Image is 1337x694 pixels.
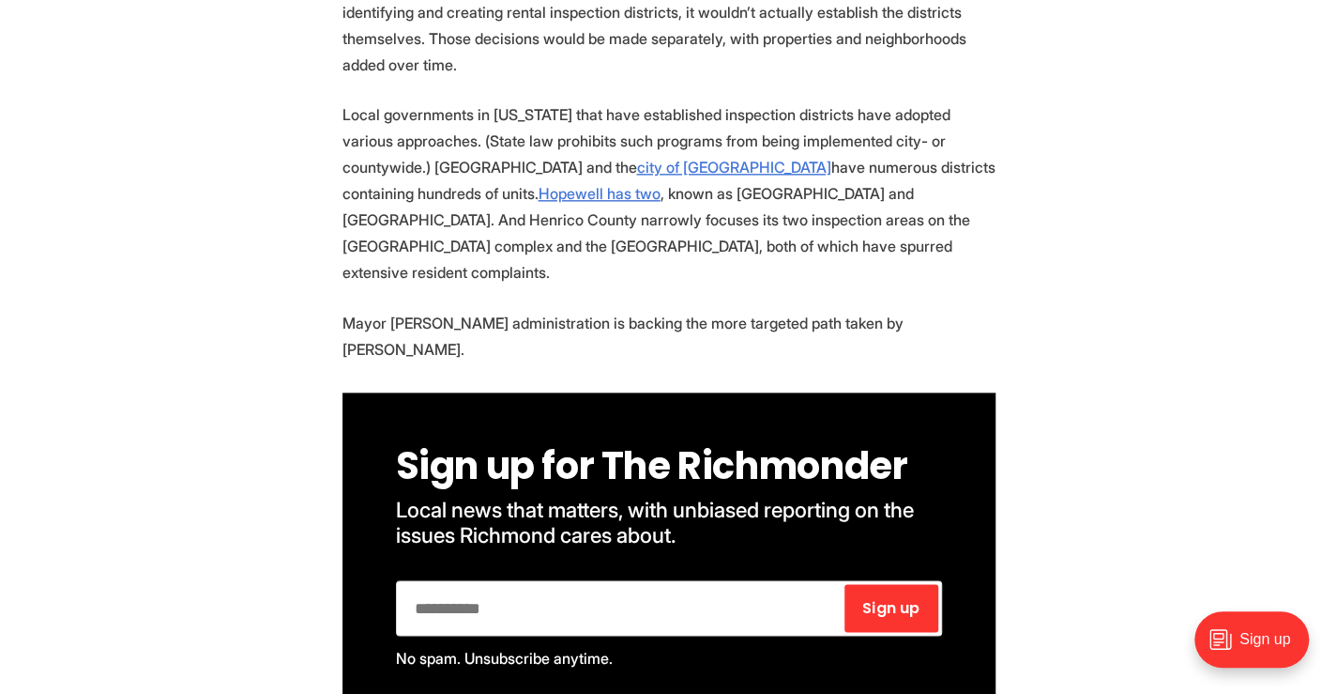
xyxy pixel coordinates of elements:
p: Local governments in [US_STATE] that have established inspection districts have adopted various a... [342,101,995,285]
button: Sign up [844,584,938,632]
iframe: portal-trigger [1178,602,1337,694]
span: No spam. Unsubscribe anytime. [396,649,613,668]
a: Hopewell has two [539,184,661,203]
span: Sign up [862,601,919,616]
span: Local news that matters, with unbiased reporting on the issues Richmond cares about. [396,497,919,547]
p: Mayor [PERSON_NAME] administration is backing the more targeted path taken by [PERSON_NAME]. [342,310,995,362]
a: city of [GEOGRAPHIC_DATA] [637,158,831,177]
span: Sign up for The Richmonder [396,440,908,492]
